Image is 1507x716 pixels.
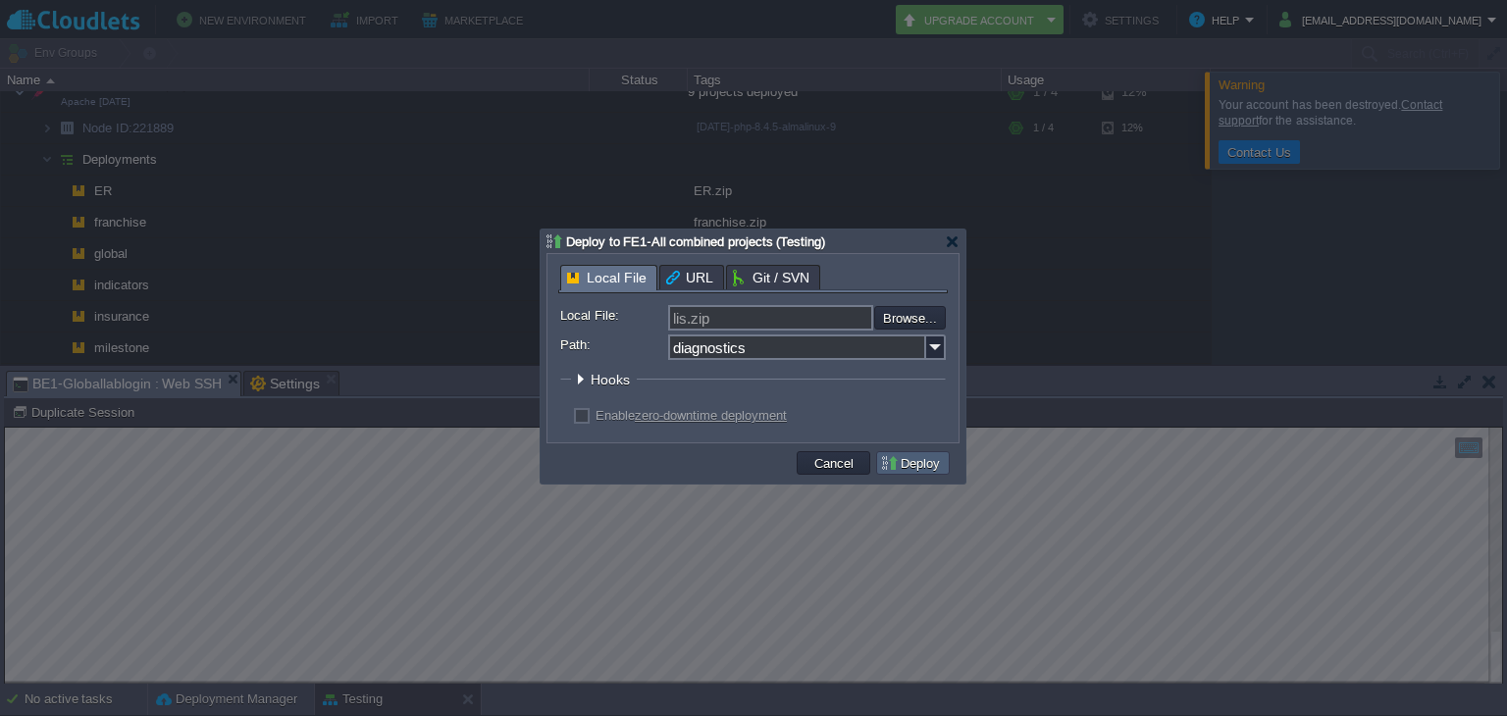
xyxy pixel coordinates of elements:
[596,408,787,423] label: Enable
[566,234,825,249] span: Deploy to FE1-All combined projects (Testing)
[560,334,666,355] label: Path:
[591,372,635,387] span: Hooks
[635,408,787,423] a: zero-downtime deployment
[666,266,713,289] span: URL
[560,305,666,326] label: Local File:
[880,454,946,472] button: Deploy
[733,266,809,289] span: Git / SVN
[567,266,647,290] span: Local File
[808,454,859,472] button: Cancel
